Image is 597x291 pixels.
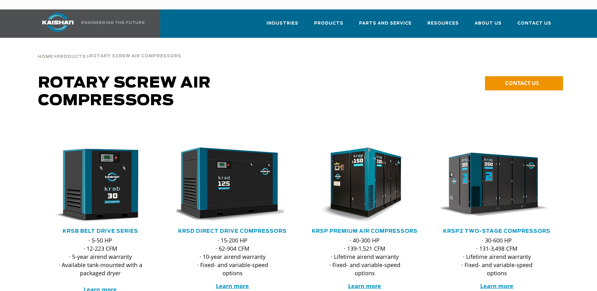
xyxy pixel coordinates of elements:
[453,236,540,277] p: · 30-600 HP · 131-3,498 CFM · Lifetime airend warranty · Fixed- and variable-speed options
[38,76,211,108] span: Rotary Screw Air Compressors
[475,20,502,27] span: About Us
[82,21,144,24] img: Engineering the future
[38,38,181,62] div: > >
[63,229,138,234] a: KRSB Belt Drive Series
[321,236,408,277] p: · 40-300 HP · 139-1,521 CFM · Lifetime airend warranty · Fixed- and variable-speed options
[359,15,412,37] a: Parts and Service
[89,54,181,58] span: Rotary Screw Air Compressors
[304,147,416,223] img: krsp150
[267,15,298,37] a: Industries
[505,79,539,87] span: CONTACT US
[38,54,53,59] a: Home
[441,147,553,223] div: krsp350
[427,15,459,37] a: Resources
[177,147,289,223] div: krsd125
[57,55,86,59] span: Products
[475,15,502,37] a: About Us
[314,15,343,37] a: Products
[517,20,551,27] span: Contact Us
[189,236,276,277] p: · 15-200 HP · 62-904 CFM · 10-year airend warranty · Fixed- and variable-speed options
[436,147,548,223] img: krsp350
[40,147,152,223] img: krsb30
[485,76,563,90] a: CONTACT US
[427,20,459,27] span: Resources
[267,20,298,27] span: Industries
[44,147,156,223] div: krsb30
[517,15,551,37] a: Contact Us
[57,54,86,59] a: Products
[172,147,284,223] img: krsd125
[348,282,381,290] a: Learn more
[309,147,421,223] div: krsp150
[443,229,550,234] a: KRSP2 Two-Stage Compressors
[178,229,287,234] a: KRSD Direct Drive Compressors
[312,229,418,234] a: KRSP Premium Air Compressors
[314,20,343,27] span: Products
[34,13,82,32] img: kaishan logo
[359,20,412,27] span: Parts and Service
[34,9,146,38] a: Kaishan USA
[480,282,513,290] a: Learn more
[216,282,249,290] a: Learn more
[38,55,53,59] span: Home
